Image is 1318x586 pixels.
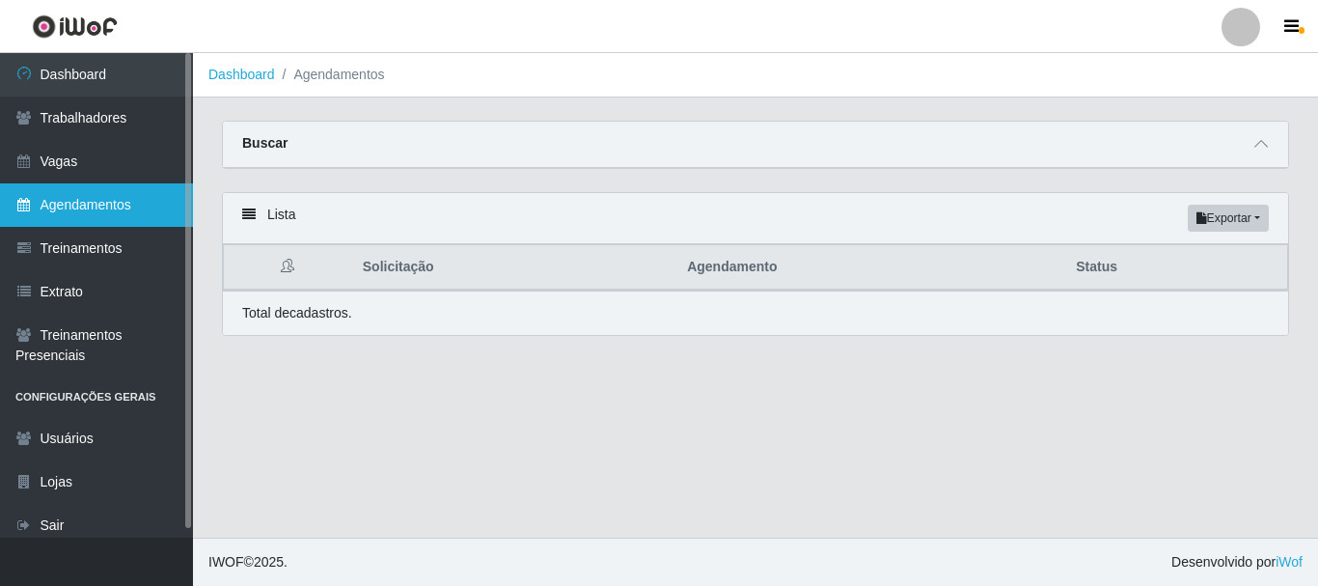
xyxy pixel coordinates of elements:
th: Agendamento [675,245,1064,291]
span: IWOF [208,554,244,570]
strong: Buscar [242,135,288,151]
li: Agendamentos [275,65,385,85]
th: Status [1064,245,1287,291]
div: Lista [223,193,1288,244]
a: Dashboard [208,67,275,82]
span: Desenvolvido por [1171,552,1303,572]
button: Exportar [1188,205,1269,232]
th: Solicitação [351,245,675,291]
nav: breadcrumb [193,53,1318,98]
img: CoreUI Logo [32,14,118,39]
p: Total de cadastros. [242,303,352,323]
span: © 2025 . [208,552,288,572]
a: iWof [1276,554,1303,570]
